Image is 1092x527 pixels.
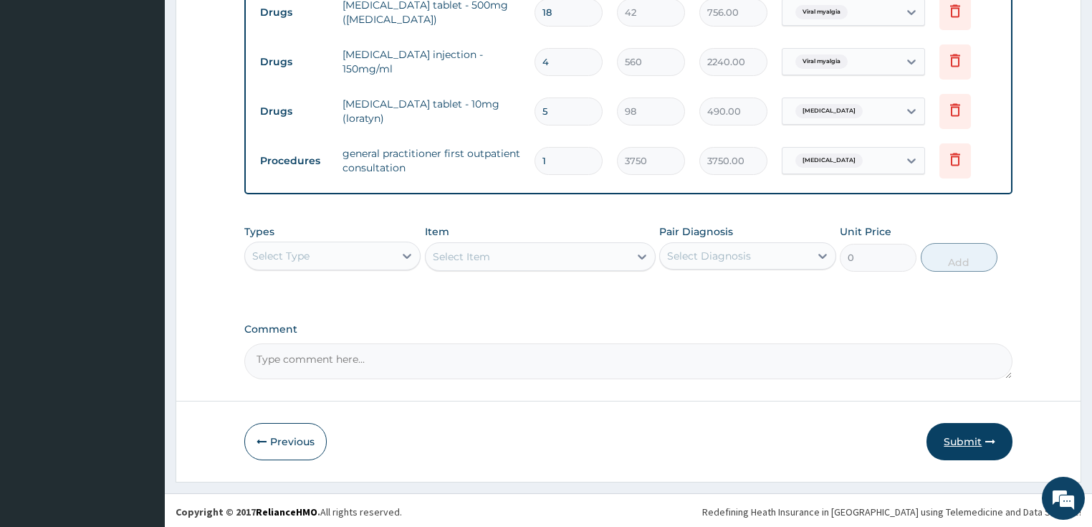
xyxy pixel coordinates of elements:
label: Comment [244,323,1013,336]
button: Previous [244,423,327,460]
td: Drugs [253,98,335,125]
div: Redefining Heath Insurance in [GEOGRAPHIC_DATA] using Telemedicine and Data Science! [702,505,1081,519]
button: Add [921,243,997,272]
div: Minimize live chat window [235,7,269,42]
td: [MEDICAL_DATA] tablet - 10mg (loratyn) [335,90,528,133]
textarea: Type your message and hit 'Enter' [7,364,273,414]
div: Select Diagnosis [667,249,751,263]
td: general practitioner first outpatient consultation [335,139,528,182]
button: Submit [926,423,1012,460]
td: Procedures [253,148,335,174]
span: Viral myalgia [795,54,848,69]
label: Unit Price [840,224,891,239]
td: Drugs [253,49,335,75]
label: Pair Diagnosis [659,224,733,239]
label: Item [425,224,449,239]
div: Chat with us now [75,80,241,99]
strong: Copyright © 2017 . [176,505,320,518]
a: RelianceHMO [256,505,317,518]
td: [MEDICAL_DATA] injection - 150mg/ml [335,40,528,83]
div: Select Type [252,249,310,263]
span: [MEDICAL_DATA] [795,153,863,168]
label: Types [244,226,274,238]
span: [MEDICAL_DATA] [795,104,863,118]
span: We're online! [83,167,198,312]
span: Viral myalgia [795,5,848,19]
img: d_794563401_company_1708531726252_794563401 [27,72,58,108]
